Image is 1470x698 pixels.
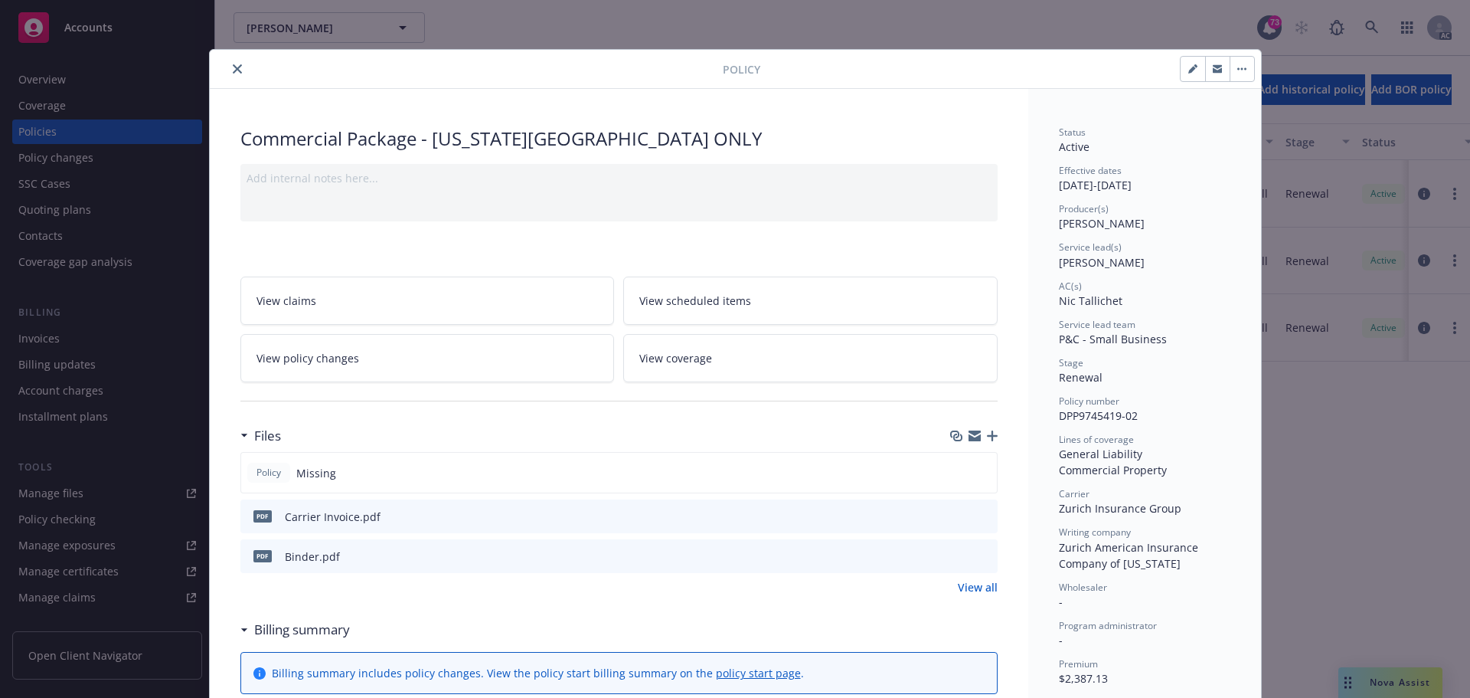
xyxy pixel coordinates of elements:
[254,426,281,446] h3: Files
[978,509,991,525] button: preview file
[1059,619,1157,632] span: Program administrator
[240,334,615,382] a: View policy changes
[254,620,350,640] h3: Billing summary
[1059,332,1167,346] span: P&C - Small Business
[256,350,359,366] span: View policy changes
[1059,671,1108,686] span: $2,387.13
[247,170,991,186] div: Add internal notes here...
[978,549,991,565] button: preview file
[623,334,998,382] a: View coverage
[1059,633,1063,647] span: -
[1059,487,1089,500] span: Carrier
[958,579,998,595] a: View all
[240,126,998,152] div: Commercial Package - [US_STATE][GEOGRAPHIC_DATA] ONLY
[1059,164,1230,193] div: [DATE] - [DATE]
[1059,581,1107,594] span: Wholesaler
[716,666,801,680] a: policy start page
[1059,293,1122,308] span: Nic Tallichet
[296,465,336,481] span: Missing
[623,277,998,325] a: View scheduled items
[240,426,281,446] div: Files
[639,350,712,366] span: View coverage
[228,60,247,78] button: close
[253,510,272,522] span: pdf
[1059,408,1138,423] span: DPP9745419-02
[256,293,316,309] span: View claims
[1059,370,1102,385] span: Renewal
[240,620,350,640] div: Billing summary
[1059,318,1135,331] span: Service lead team
[240,277,615,325] a: View claims
[285,509,381,525] div: Carrier Invoice.pdf
[1059,356,1083,369] span: Stage
[723,61,760,77] span: Policy
[1059,501,1181,516] span: Zurich Insurance Group
[1059,216,1145,231] span: [PERSON_NAME]
[285,549,340,565] div: Binder.pdf
[253,466,284,480] span: Policy
[253,550,272,562] span: pdf
[953,549,965,565] button: download file
[1059,280,1082,293] span: AC(s)
[272,665,804,681] div: Billing summary includes policy changes. View the policy start billing summary on the .
[639,293,751,309] span: View scheduled items
[1059,202,1109,215] span: Producer(s)
[1059,526,1131,539] span: Writing company
[1059,126,1086,139] span: Status
[1059,395,1119,408] span: Policy number
[1059,433,1134,446] span: Lines of coverage
[1059,164,1122,177] span: Effective dates
[1059,255,1145,270] span: [PERSON_NAME]
[953,509,965,525] button: download file
[1059,595,1063,609] span: -
[1059,657,1098,670] span: Premium
[1059,446,1230,462] div: General Liability
[1059,540,1201,571] span: Zurich American Insurance Company of [US_STATE]
[1059,139,1089,154] span: Active
[1059,462,1230,478] div: Commercial Property
[1059,241,1122,254] span: Service lead(s)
